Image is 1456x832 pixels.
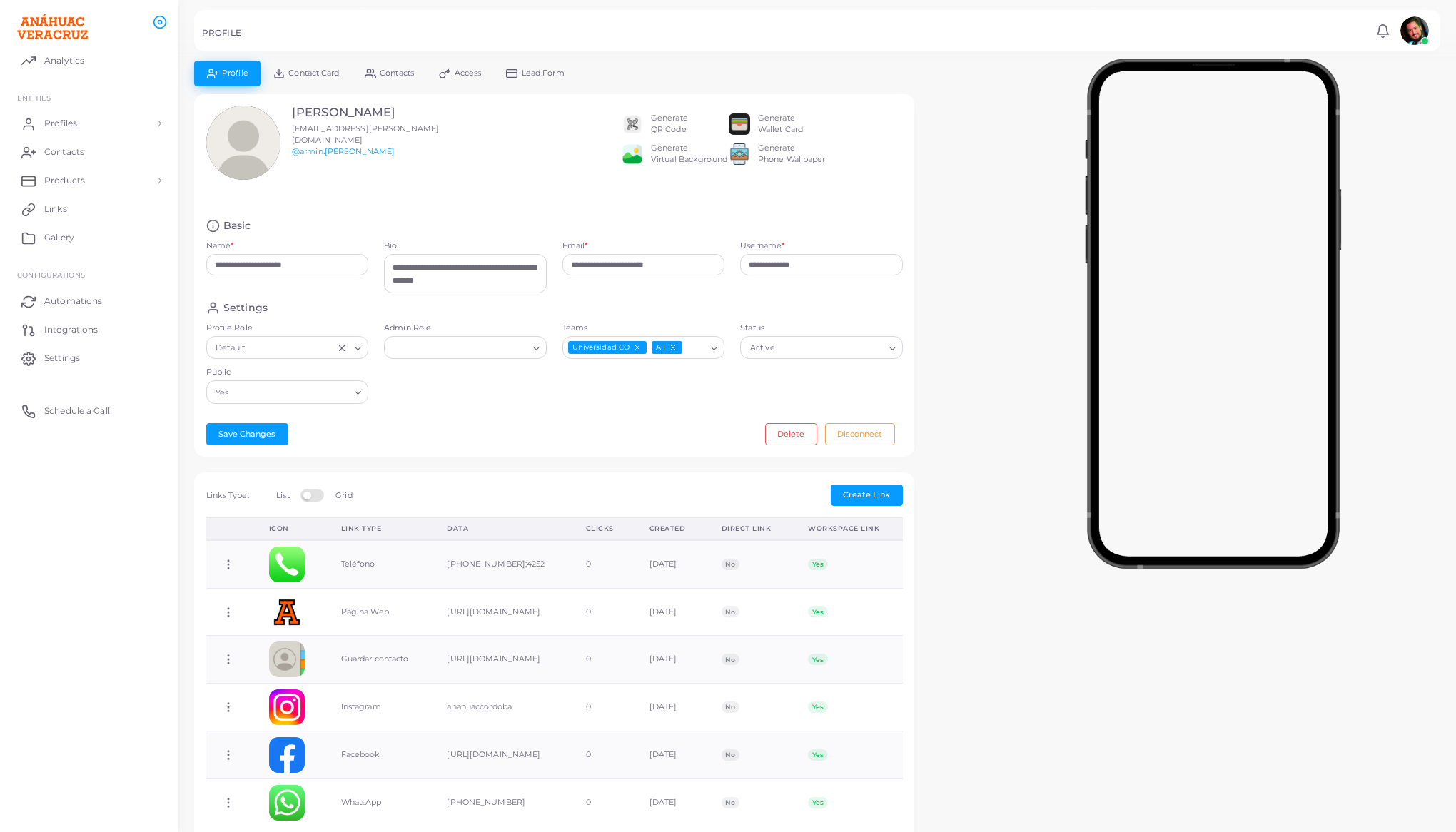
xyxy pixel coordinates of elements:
[431,731,570,779] td: [URL][DOMAIN_NAME]
[206,323,369,334] label: Profile Role
[431,684,570,731] td: anahuaccordoba
[825,423,895,445] button: Disconnect
[808,606,827,617] span: Yes
[634,684,706,731] td: [DATE]
[206,336,369,359] div: Search for option
[649,524,690,534] div: Created
[431,636,570,684] td: [URL][DOMAIN_NAME]
[651,113,688,136] div: Generate QR Code
[269,594,305,630] img: xAww3T1zJPRXQDMlkLXKzzOWJCNpBroj-1712275393386.png
[758,143,826,166] div: Generate Phone Wallpaper
[740,240,784,252] label: Username
[44,174,85,187] span: Products
[269,641,305,677] img: contactcard.png
[570,731,634,779] td: 0
[808,524,886,534] div: Workspace Link
[447,524,554,534] div: Data
[214,341,247,356] span: Default
[44,117,77,130] span: Profiles
[652,341,682,355] span: All
[11,344,168,372] a: Settings
[634,731,706,779] td: [DATE]
[11,166,168,195] a: Products
[206,518,253,540] th: Action
[808,797,827,808] span: Yes
[722,797,739,808] span: No
[44,405,110,417] span: Schedule a Call
[431,778,570,826] td: [PHONE_NUMBER]
[11,397,168,425] a: Schedule a Call
[13,14,92,40] a: logo
[568,341,647,355] span: Universidad CO
[11,46,168,74] a: Analytics
[325,778,432,826] td: WhatsApp
[248,340,333,356] input: Search for option
[325,588,432,636] td: Página Web
[292,106,487,120] h3: [PERSON_NAME]
[222,69,248,77] span: Profile
[758,113,803,136] div: Generate Wallet Card
[390,340,527,356] input: Search for option
[748,341,777,356] span: Active
[335,490,352,502] label: Grid
[562,240,588,252] label: Email
[384,323,547,334] label: Admin Role
[722,654,739,665] span: No
[634,588,706,636] td: [DATE]
[44,295,102,308] span: Automations
[570,684,634,731] td: 0
[570,636,634,684] td: 0
[11,315,168,344] a: Integrations
[288,69,339,77] span: Contact Card
[1396,16,1432,45] a: avatar
[44,323,98,336] span: Integrations
[634,636,706,684] td: [DATE]
[380,69,414,77] span: Contacts
[843,489,890,499] span: Create Link
[17,93,51,102] span: ENTITIES
[622,143,643,165] img: e64e04433dee680bcc62d3a6779a8f701ecaf3be228fb80ea91b313d80e16e10.png
[431,540,570,588] td: [PHONE_NUMBER];4252
[570,588,634,636] td: 0
[522,69,565,77] span: Lead Form
[223,301,268,315] h4: Settings
[11,223,168,252] a: Gallery
[325,731,432,779] td: Facebook
[431,588,570,636] td: [URL][DOMAIN_NAME]
[269,785,305,821] img: whatsapp.png
[722,606,739,617] span: No
[808,559,827,570] span: Yes
[722,524,777,534] div: Direct Link
[11,195,168,223] a: Links
[384,336,547,359] div: Search for option
[570,778,634,826] td: 0
[337,342,347,353] button: Clear Selected
[634,778,706,826] td: [DATE]
[668,343,678,352] button: Deselect All
[206,490,249,500] span: Links Type:
[808,654,827,665] span: Yes
[325,540,432,588] td: Teléfono
[232,385,349,400] input: Search for option
[17,270,85,279] span: Configurations
[586,524,618,534] div: Clicks
[684,340,705,356] input: Search for option
[11,287,168,315] a: Automations
[808,749,827,761] span: Yes
[206,380,369,403] div: Search for option
[276,490,289,502] label: List
[44,146,84,158] span: Contacts
[778,340,883,356] input: Search for option
[765,423,817,445] button: Delete
[341,524,416,534] div: Link Type
[269,689,305,725] img: instagram.png
[206,423,288,445] button: Save Changes
[202,28,241,38] h5: PROFILE
[1400,16,1429,45] img: avatar
[740,323,903,334] label: Status
[44,203,67,215] span: Links
[269,737,305,773] img: facebook.png
[269,547,305,582] img: phone.png
[292,123,439,145] span: [EMAIL_ADDRESS][PERSON_NAME][DOMAIN_NAME]
[269,524,310,534] div: Icon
